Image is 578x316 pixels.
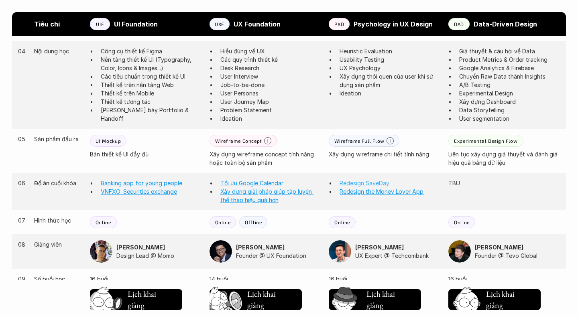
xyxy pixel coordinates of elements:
p: 07 [18,216,26,225]
p: 16 buổi [329,275,440,283]
a: Banking app for young people [101,180,182,186]
p: UX Expert @ Techcombank [355,251,440,260]
p: UIF [96,21,104,27]
p: Xây dựng Dashboard [459,97,560,106]
p: Giả thuyết & câu hỏi về Data [459,47,560,55]
p: Nội dung học [34,47,82,55]
p: Nền tảng thiết kế UI (Typography, Color, Icons & Images...) [101,55,201,72]
button: Lịch khai giảng [210,289,302,310]
p: [PERSON_NAME] bày Portfolio & Handoff [101,106,201,123]
a: VNFXO: Securities exchange [101,188,177,195]
p: User Interview [220,72,321,81]
p: Bản thiết kế UI đầy đủ [90,150,201,158]
a: Redesign SaveDay [340,180,389,186]
p: 16 buổi [448,275,560,283]
p: Google Analytics & Firebase [459,64,560,72]
p: DAD [454,21,464,27]
p: Heuristic Evaluation [340,47,440,55]
strong: UI Foundation [114,20,158,28]
p: 04 [18,47,26,55]
p: Giảng viên [34,240,82,249]
p: Wireframe Concept [215,138,262,144]
a: Lịch khai giảng [329,286,421,310]
a: Lịch khai giảng [90,286,182,310]
strong: [PERSON_NAME] [236,244,285,251]
p: User segmentation [459,114,560,123]
p: Thiết kế trên nền tảng Web [101,81,201,89]
p: PXD [334,21,344,27]
p: Liên tục xây dựng giả thuyết và đánh giá hiệu quả bằng dữ liệu [448,150,560,167]
p: Hiểu đúng về UX [220,47,321,55]
p: Sản phẩm đầu ra [34,135,82,143]
p: User Journey Map [220,97,321,106]
strong: [PERSON_NAME] [475,244,523,251]
strong: Data-Driven Design [474,20,537,28]
p: 09 [18,275,26,283]
p: Xây dựng wireframe chi tiết tính năng [329,150,440,158]
p: Công cụ thiết kế Figma [101,47,201,55]
p: 08 [18,240,26,249]
h5: Lịch khai giảng [128,288,157,311]
p: Các tiêu chuẩn trong thiết kế UI [101,72,201,81]
p: Online [454,219,470,225]
h5: Lịch khai giảng [486,288,516,311]
p: Các quy trình thiết kế [220,55,321,64]
p: Usability Testing [340,55,440,64]
p: Founder @ UX Foundation [236,251,321,260]
p: Offline [245,219,262,225]
p: User Personas [220,89,321,97]
p: Đồ án cuối khóa [34,179,82,187]
p: A/B Testing [459,81,560,89]
p: Job-to-be-done [220,81,321,89]
p: UXF [215,21,224,27]
p: Số buổi học [34,275,82,283]
p: Design Lead @ Momo [116,251,201,260]
p: TBU [448,179,560,187]
p: Experimental Design Flow [454,138,517,144]
button: Lịch khai giảng [448,289,541,310]
p: Founder @ Tevo Global [475,251,560,260]
p: Wireframe Full Flow [334,138,384,144]
p: Ideation [220,114,321,123]
p: Ideation [340,89,440,97]
p: Xây dựng wireframe concept tính năng hoặc toàn bộ sản phẩm [210,150,321,167]
a: Lịch khai giảng [210,286,302,310]
button: Lịch khai giảng [329,289,421,310]
button: Lịch khai giảng [90,289,182,310]
p: Product Metrics & Order tracking [459,55,560,64]
p: UI Mockup [96,138,121,144]
a: Lịch khai giảng [448,286,541,310]
p: Desk Research [220,64,321,72]
p: 06 [18,179,26,187]
p: Hình thức học [34,216,82,225]
p: Thiết kế trên Mobile [101,89,201,97]
p: Online [96,219,111,225]
strong: [PERSON_NAME] [116,244,165,251]
p: 05 [18,135,26,143]
p: Xây dựng thói quen của user khi sử dụng sản phẩm [340,72,440,89]
p: Experimental Design [459,89,560,97]
p: Problem Statement [220,106,321,114]
p: 16 buổi [90,275,201,283]
a: Redesign the Money Lover App [340,188,423,195]
p: Thiết kế tương tác [101,97,201,106]
h5: Lịch khai giảng [366,288,396,311]
a: Xây dựng giải pháp giúp tập luyện thể thao hiệu quả hơn [220,188,313,203]
strong: [PERSON_NAME] [355,244,404,251]
strong: Tiêu chí [34,20,60,28]
p: Chuyển Raw Data thành Insights [459,72,560,81]
p: Data Storytelling [459,106,560,114]
strong: UX Foundation [234,20,281,28]
h5: Lịch khai giảng [247,288,277,311]
p: Online [334,219,350,225]
p: Online [215,219,231,225]
p: UX Psychology [340,64,440,72]
strong: Psychology in UX Design [354,20,433,28]
a: Tối ưu Google Calendar [220,180,283,186]
p: 14 buổi [210,275,321,283]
